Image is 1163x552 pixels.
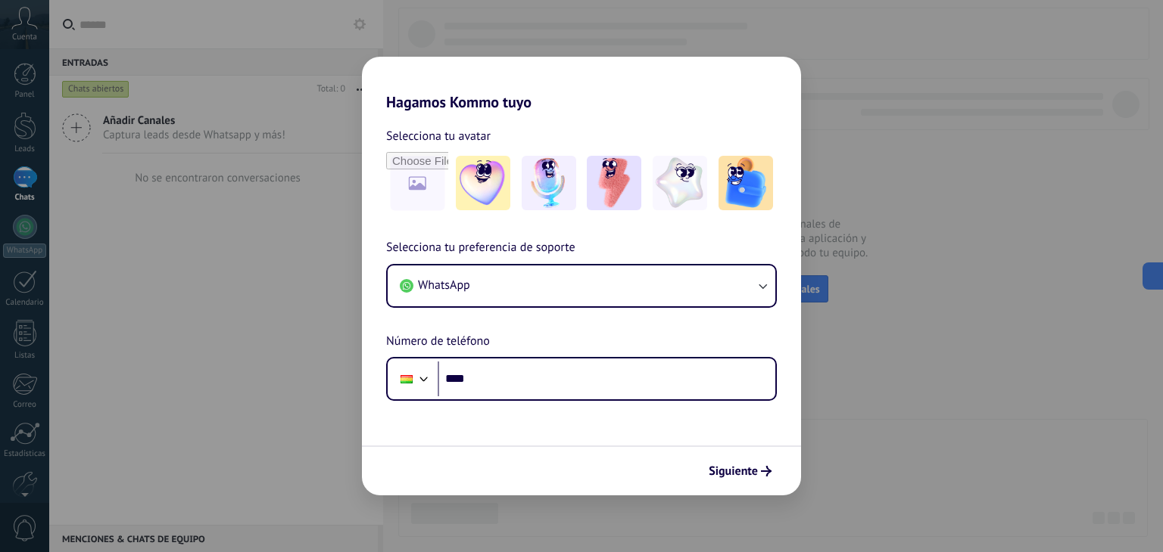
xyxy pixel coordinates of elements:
div: Bolivia: + 591 [392,363,421,395]
img: -4.jpeg [653,156,707,210]
img: -1.jpeg [456,156,510,210]
button: Siguiente [702,458,778,484]
span: Selecciona tu avatar [386,126,491,146]
img: -2.jpeg [522,156,576,210]
span: Selecciona tu preferencia de soporte [386,238,575,258]
span: Número de teléfono [386,332,490,352]
img: -5.jpeg [719,156,773,210]
span: Siguiente [709,466,758,476]
h2: Hagamos Kommo tuyo [362,57,801,111]
button: WhatsApp [388,265,775,306]
span: WhatsApp [418,278,470,293]
img: -3.jpeg [587,156,641,210]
